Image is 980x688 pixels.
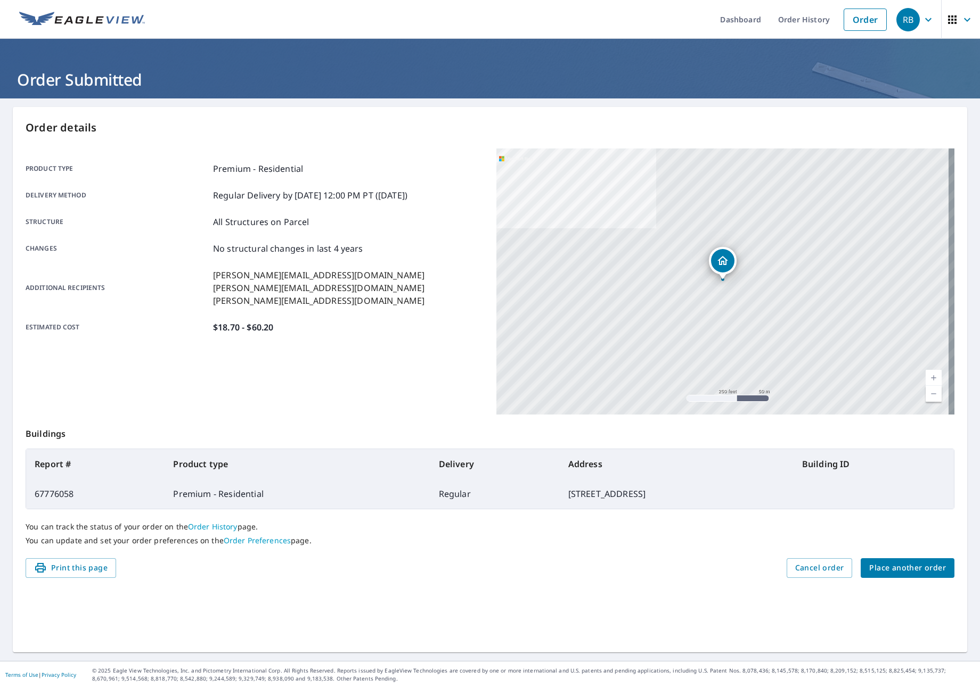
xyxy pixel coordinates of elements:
[26,321,209,334] p: Estimated cost
[26,215,209,228] p: Structure
[13,69,967,90] h1: Order Submitted
[26,536,954,545] p: You can update and set your order preferences on the page.
[560,449,794,479] th: Address
[19,12,145,28] img: EV Logo
[926,370,942,386] a: Current Level 17, Zoom In
[26,242,209,255] p: Changes
[213,242,363,255] p: No structural changes in last 4 years
[560,479,794,509] td: [STREET_ADDRESS]
[896,8,920,31] div: RB
[224,535,291,545] a: Order Preferences
[26,120,954,136] p: Order details
[430,449,560,479] th: Delivery
[213,294,424,307] p: [PERSON_NAME][EMAIL_ADDRESS][DOMAIN_NAME]
[861,558,954,578] button: Place another order
[213,269,424,281] p: [PERSON_NAME][EMAIL_ADDRESS][DOMAIN_NAME]
[165,449,430,479] th: Product type
[213,215,309,228] p: All Structures on Parcel
[26,479,165,509] td: 67776058
[26,449,165,479] th: Report #
[165,479,430,509] td: Premium - Residential
[188,521,238,532] a: Order History
[844,9,887,31] a: Order
[869,561,946,575] span: Place another order
[26,189,209,202] p: Delivery method
[213,189,407,202] p: Regular Delivery by [DATE] 12:00 PM PT ([DATE])
[34,561,108,575] span: Print this page
[26,415,954,449] p: Buildings
[213,162,303,175] p: Premium - Residential
[26,522,954,532] p: You can track the status of your order on the page.
[213,281,424,294] p: [PERSON_NAME][EMAIL_ADDRESS][DOMAIN_NAME]
[213,321,273,334] p: $18.70 - $60.20
[5,671,38,678] a: Terms of Use
[92,667,975,683] p: © 2025 Eagle View Technologies, Inc. and Pictometry International Corp. All Rights Reserved. Repo...
[26,162,209,175] p: Product type
[709,247,737,280] div: Dropped pin, building 1, Residential property, 2716 Tweed Ct Kelso, WA 98626
[926,386,942,402] a: Current Level 17, Zoom Out
[42,671,76,678] a: Privacy Policy
[794,449,954,479] th: Building ID
[430,479,560,509] td: Regular
[795,561,844,575] span: Cancel order
[5,672,76,678] p: |
[787,558,853,578] button: Cancel order
[26,558,116,578] button: Print this page
[26,269,209,307] p: Additional recipients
